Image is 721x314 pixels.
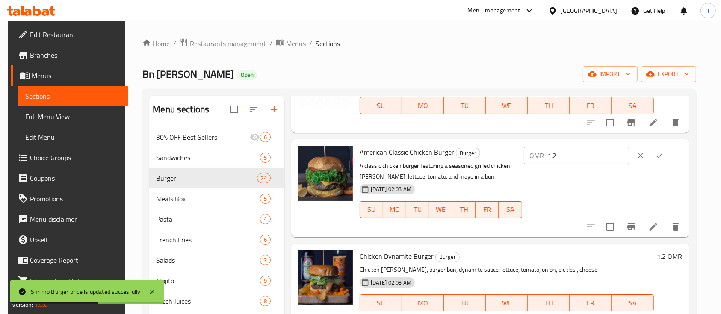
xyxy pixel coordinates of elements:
[583,66,638,82] button: import
[316,38,340,49] span: Sections
[360,264,654,275] p: Chicken [PERSON_NAME], burger bun, dynamite sauce, lettuce, tomato, onion, pickles , cheese
[260,297,270,305] span: 8
[30,235,121,245] span: Upsell
[531,100,566,112] span: TH
[298,146,353,201] img: American Classic Chicken Burger
[360,201,383,218] button: SU
[149,250,284,270] div: Salads3
[30,153,121,163] span: Choice Groups
[601,114,619,132] span: Select to update
[237,71,257,79] span: Open
[11,188,128,209] a: Promotions
[648,69,689,79] span: export
[250,132,260,142] svg: Inactive section
[260,194,271,204] div: items
[149,270,284,291] div: Mojito9
[476,201,499,218] button: FR
[31,287,140,296] div: Shrimp Burger price is updated succesfully
[367,279,415,287] span: [DATE] 02:03 AM
[173,38,176,49] li: /
[11,147,128,168] a: Choice Groups
[657,250,683,262] h6: 1.2 OMR
[621,112,641,133] button: Branch-specific-item
[260,214,271,224] div: items
[156,255,260,265] span: Salads
[360,161,522,182] p: A classic chicken burger featuring a seasoned grilled chicken [PERSON_NAME], lettuce, tomato, and...
[12,299,33,310] span: Version:
[260,235,271,245] div: items
[531,297,566,309] span: TH
[486,294,528,311] button: WE
[11,250,128,270] a: Coverage Report
[260,215,270,223] span: 4
[237,70,257,80] div: Open
[573,100,608,112] span: FR
[406,201,429,218] button: TU
[641,66,696,82] button: export
[363,100,399,112] span: SU
[156,132,249,142] span: 30% OFF Best Sellers
[11,270,128,291] a: Grocery Checklist
[387,203,403,216] span: MO
[156,296,260,306] span: Fresh Juices
[260,277,270,285] span: 9
[486,97,528,114] button: WE
[648,117,659,128] a: Edit menu item
[30,50,121,60] span: Branches
[25,132,121,142] span: Edit Menu
[631,146,650,165] button: clear
[650,146,669,165] button: ok
[363,297,399,309] span: SU
[570,294,612,311] button: FR
[648,222,659,232] a: Edit menu item
[286,38,306,49] span: Menus
[142,38,696,49] nav: breadcrumb
[149,291,284,311] div: Fresh Juices8
[149,188,284,209] div: Meals Box5
[153,103,209,116] h2: Menu sections
[260,255,271,265] div: items
[615,100,650,112] span: SA
[156,194,260,204] span: Meals Box
[11,229,128,250] a: Upsell
[190,38,266,49] span: Restaurants management
[32,70,121,81] span: Menus
[257,174,270,182] span: 24
[383,201,406,218] button: MO
[243,99,264,120] span: Sort sections
[149,209,284,229] div: Pasta4
[30,194,121,204] span: Promotions
[156,276,260,286] div: Mojito
[156,153,260,163] span: Sandwiches
[573,297,608,309] span: FR
[156,235,260,245] span: French Fries
[11,24,128,45] a: Edit Restaurant
[468,6,520,16] div: Menu-management
[260,276,271,286] div: items
[298,250,353,305] img: Chicken Dynamite Burger
[260,195,270,203] span: 5
[363,203,380,216] span: SU
[149,168,284,188] div: Burger24
[18,127,128,147] a: Edit Menu
[601,218,619,236] span: Select to update
[260,256,270,264] span: 3
[257,173,271,183] div: items
[707,6,709,15] span: J
[444,97,486,114] button: TU
[142,65,234,84] span: Bn [PERSON_NAME]
[612,97,653,114] button: SA
[530,150,544,161] p: OMR
[665,217,686,237] button: delete
[405,100,440,112] span: MO
[436,252,459,262] span: Burger
[615,297,650,309] span: SA
[11,45,128,65] a: Branches
[142,38,170,49] a: Home
[456,148,480,158] span: Burger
